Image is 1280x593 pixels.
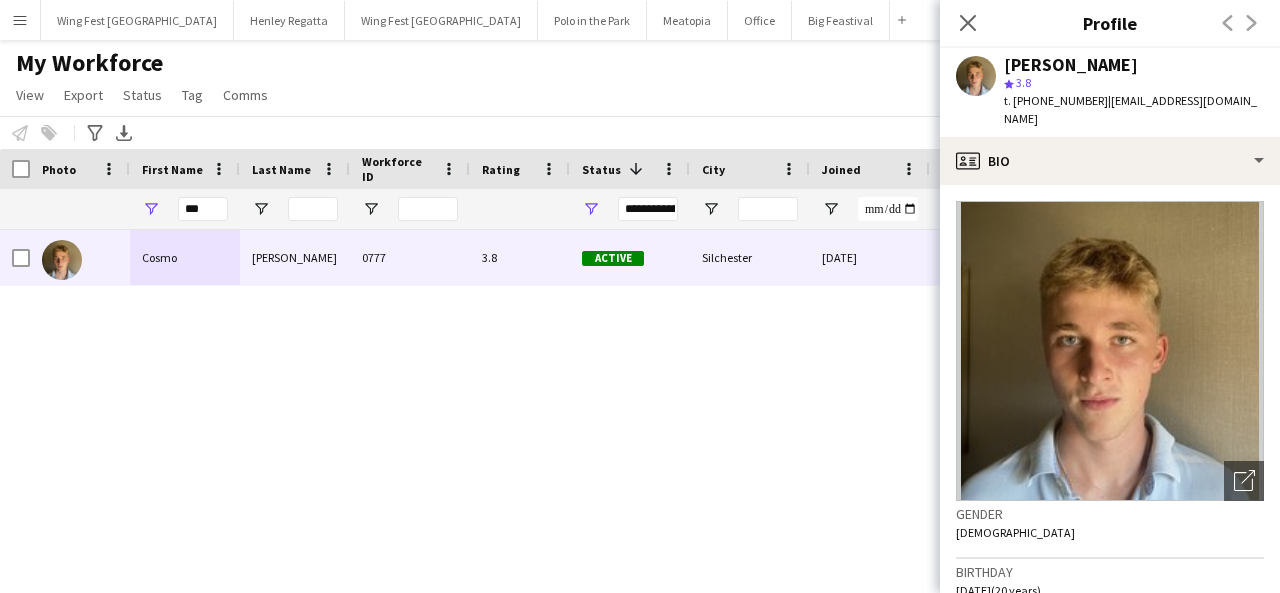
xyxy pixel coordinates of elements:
[738,197,798,221] input: City Filter Input
[398,197,458,221] input: Workforce ID Filter Input
[582,162,621,177] span: Status
[64,86,103,104] span: Export
[858,197,918,221] input: Joined Filter Input
[178,197,228,221] input: First Name Filter Input
[8,82,52,108] a: View
[16,48,163,78] span: My Workforce
[362,200,380,218] button: Open Filter Menu
[130,230,240,285] div: Cosmo
[42,240,82,280] img: Cosmo Coppen-Gardner
[647,1,728,40] button: Meatopia
[792,1,890,40] button: Big Feastival
[822,162,861,177] span: Joined
[690,230,810,285] div: Silchester
[956,525,1075,540] span: [DEMOGRAPHIC_DATA]
[728,1,792,40] button: Office
[223,86,268,104] span: Comms
[252,162,311,177] span: Last Name
[538,1,647,40] button: Polo in the Park
[350,230,470,285] div: 0777
[956,505,1264,523] h3: Gender
[42,162,76,177] span: Photo
[702,162,725,177] span: City
[1016,75,1031,90] span: 3.8
[56,82,111,108] a: Export
[1004,93,1108,108] span: t. [PHONE_NUMBER]
[83,121,107,145] app-action-btn: Advanced filters
[1004,56,1138,74] div: [PERSON_NAME]
[142,162,203,177] span: First Name
[16,86,44,104] span: View
[1004,93,1257,126] span: | [EMAIL_ADDRESS][DOMAIN_NAME]
[112,121,136,145] app-action-btn: Export XLSX
[940,137,1280,185] div: Bio
[702,200,720,218] button: Open Filter Menu
[956,201,1264,501] img: Crew avatar or photo
[240,230,350,285] div: [PERSON_NAME]
[1224,461,1264,501] div: Open photos pop-in
[182,86,203,104] span: Tag
[810,230,930,285] div: [DATE]
[41,1,234,40] button: Wing Fest [GEOGRAPHIC_DATA]
[930,230,1050,285] div: 65 days
[582,251,644,266] span: Active
[482,162,520,177] span: Rating
[115,82,170,108] a: Status
[582,200,600,218] button: Open Filter Menu
[345,1,538,40] button: Wing Fest [GEOGRAPHIC_DATA]
[142,200,160,218] button: Open Filter Menu
[174,82,211,108] a: Tag
[956,563,1264,581] h3: Birthday
[234,1,345,40] button: Henley Regatta
[123,86,162,104] span: Status
[215,82,276,108] a: Comms
[470,230,570,285] div: 3.8
[822,200,840,218] button: Open Filter Menu
[362,154,434,184] span: Workforce ID
[288,197,338,221] input: Last Name Filter Input
[940,10,1280,36] h3: Profile
[252,200,270,218] button: Open Filter Menu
